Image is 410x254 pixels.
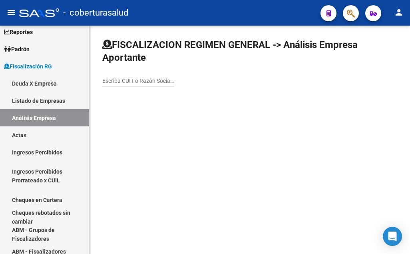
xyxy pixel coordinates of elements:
span: - coberturasalud [63,4,128,22]
span: Reportes [4,28,33,36]
div: Open Intercom Messenger [383,227,402,246]
h1: FISCALIZACION REGIMEN GENERAL -> Análisis Empresa Aportante [102,38,397,64]
mat-icon: menu [6,8,16,17]
mat-icon: person [394,8,404,17]
span: Fiscalización RG [4,62,52,71]
span: Padrón [4,45,30,54]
